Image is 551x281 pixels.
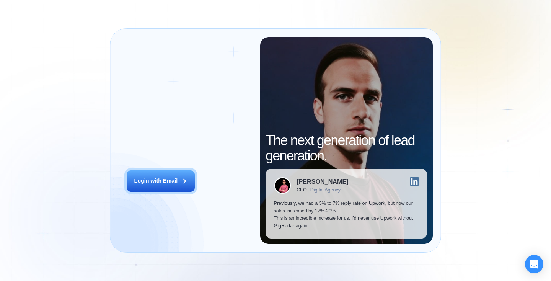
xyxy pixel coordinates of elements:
[310,187,341,193] div: Digital Agency
[525,255,543,273] div: Open Intercom Messenger
[274,200,419,230] p: Previously, we had a 5% to 7% reply rate on Upwork, but now our sales increased by 17%-20%. This ...
[127,114,194,148] span: Welcome to
[134,177,178,185] div: Login with Email
[297,187,307,193] div: CEO
[140,92,150,98] div: Login
[127,170,195,192] button: Login with Email
[266,133,427,163] h2: The next generation of lead generation.
[297,178,348,185] div: [PERSON_NAME]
